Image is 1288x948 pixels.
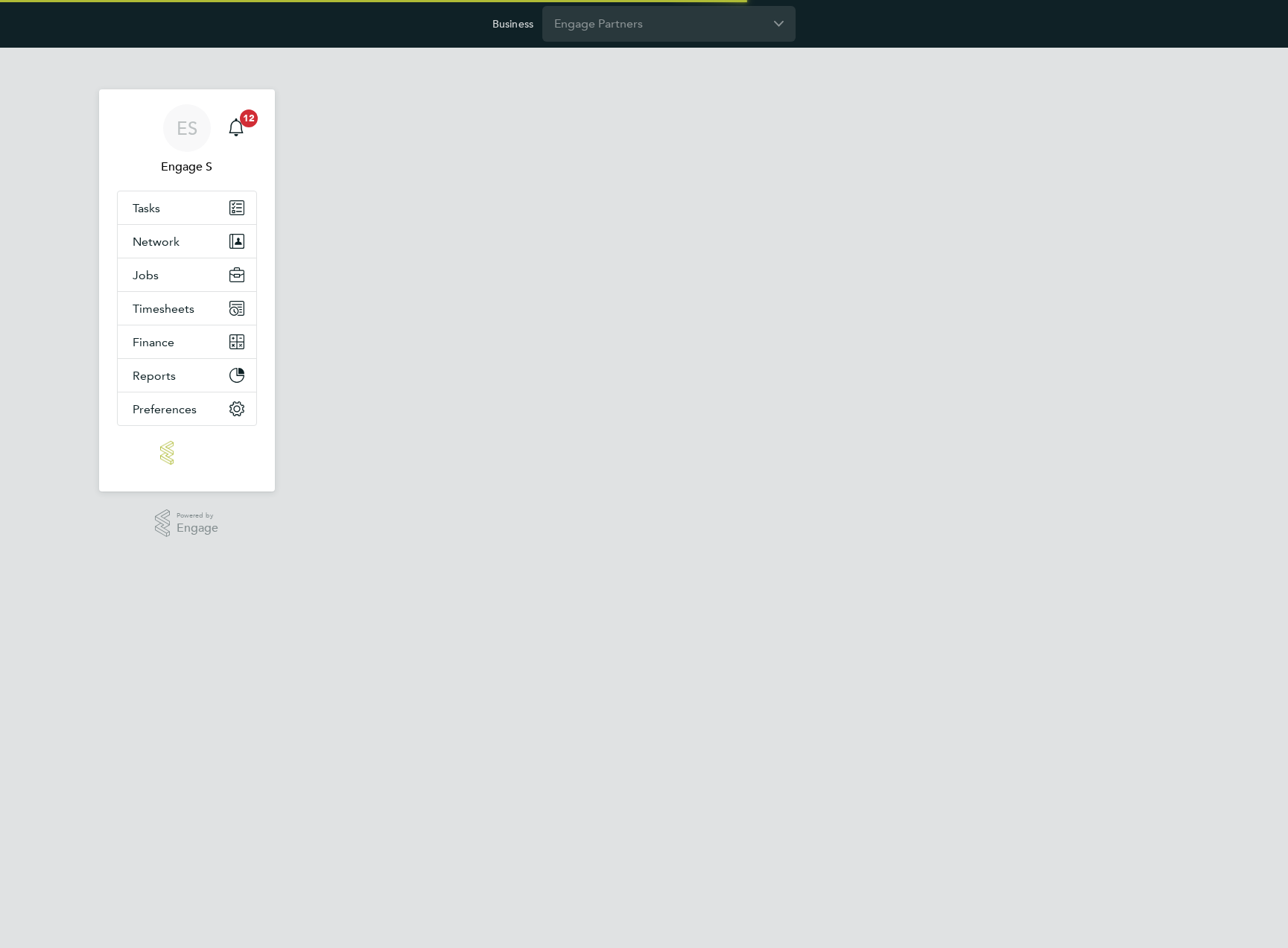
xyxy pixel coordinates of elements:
span: 12 [240,109,258,127]
span: Jobs [133,268,159,282]
button: Preferences [118,392,256,425]
span: ES [177,118,197,138]
button: Finance [118,325,256,358]
span: Engage [177,522,218,535]
span: Timesheets [133,302,194,316]
a: Tasks [118,191,256,224]
span: Tasks [133,201,160,215]
span: Engage S [117,158,257,176]
button: Network [118,225,256,258]
a: ESEngage S [117,104,257,176]
a: Go to home page [117,441,257,465]
img: engage-logo-retina.png [160,441,214,465]
button: Jobs [118,258,256,291]
span: Reports [133,369,176,383]
a: Powered byEngage [155,509,218,538]
label: Business [492,17,533,31]
button: Timesheets [118,292,256,325]
span: Network [133,235,180,249]
a: 12 [221,104,251,152]
nav: Main navigation [99,89,275,492]
span: Preferences [133,402,197,416]
span: Finance [133,335,174,349]
button: Reports [118,359,256,392]
span: Powered by [177,509,218,522]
